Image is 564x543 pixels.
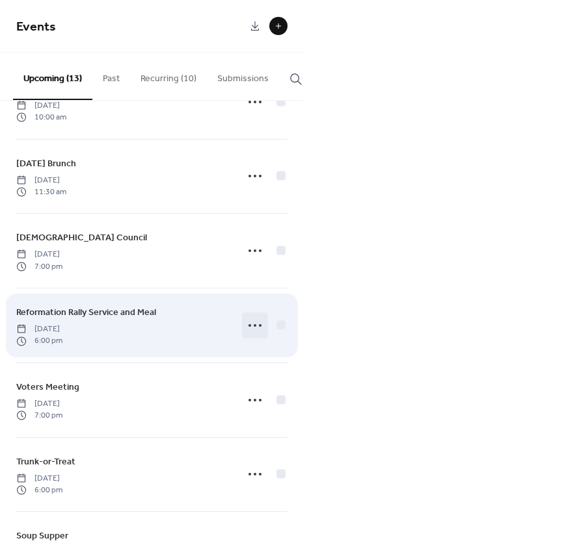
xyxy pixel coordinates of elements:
[130,53,207,99] button: Recurring (10)
[16,231,147,245] span: [DEMOGRAPHIC_DATA] Council
[16,186,66,197] span: 11:30 am
[16,323,62,335] span: [DATE]
[16,529,68,543] span: Soup Supper
[16,230,147,245] a: [DEMOGRAPHIC_DATA] Council
[16,174,66,186] span: [DATE]
[16,454,75,469] a: Trunk-or-Treat
[16,335,62,347] span: 6:00 pm
[16,380,79,394] span: Voters Meeting
[16,157,76,170] span: [DATE] Brunch
[16,156,76,171] a: [DATE] Brunch
[16,472,62,484] span: [DATE]
[16,14,56,40] span: Events
[16,528,68,543] a: Soup Supper
[16,398,62,409] span: [DATE]
[92,53,130,99] button: Past
[16,260,62,272] span: 7:00 pm
[13,53,92,100] button: Upcoming (13)
[16,249,62,260] span: [DATE]
[16,484,62,496] span: 6:00 pm
[207,53,279,99] button: Submissions
[16,455,75,468] span: Trunk-or-Treat
[16,99,66,111] span: [DATE]
[16,379,79,394] a: Voters Meeting
[16,305,156,320] a: Reformation Rally Service and Meal
[16,112,66,123] span: 10:00 am
[16,410,62,422] span: 7:00 pm
[16,306,156,320] span: Reformation Rally Service and Meal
